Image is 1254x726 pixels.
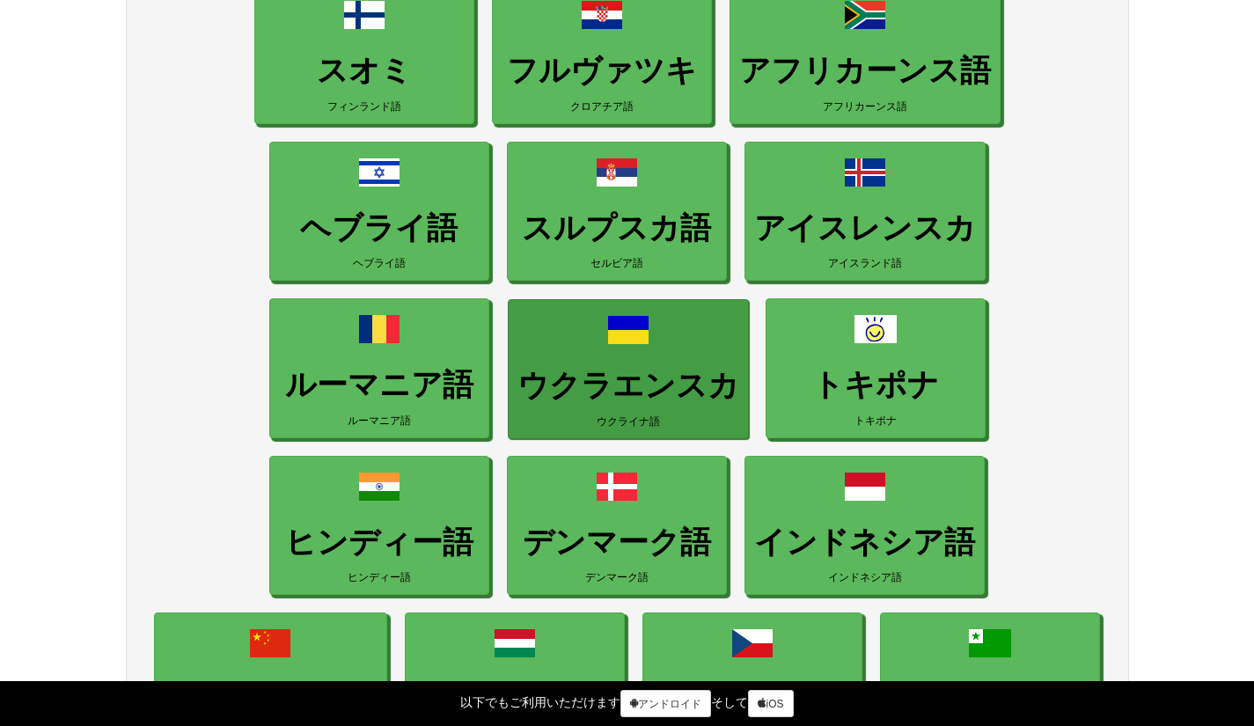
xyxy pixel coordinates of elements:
font: スルプスカ語 [522,210,711,245]
font: インドネシア語 [754,524,975,559]
a: ウクラエンスカウクライナ語 [508,299,749,439]
font: アンドロイド [638,698,701,710]
font: デンマーク語 [585,570,649,583]
font: ヘブライ語 [300,210,458,245]
font: デンマーク語 [523,524,711,559]
font: トキポナ [854,414,897,426]
a: インドネシア語インドネシア語 [744,456,985,596]
font: ヘブライ語 [353,256,406,268]
font: iOS [766,698,783,710]
font: インドネシア語 [828,570,902,583]
font: セルビア語 [590,256,643,268]
font: ヒンディー語 [285,524,473,559]
a: iOS [748,690,793,717]
font: スオミ [317,53,412,87]
a: トキポナトキポナ [766,298,986,438]
a: スルプスカ語セルビア語 [507,142,727,282]
a: ヒンディー語ヒンディー語 [269,456,489,596]
a: アイスレンスカアイスランド語 [744,142,986,282]
a: ヘブライ語ヘブライ語 [269,142,489,282]
a: ルーマニア語ルーマニア語 [269,298,489,438]
font: フルヴァツキ [507,53,697,87]
font: ウクライナ語 [597,414,660,427]
font: クロアチア語 [570,99,634,112]
font: 以下でもご利用いただけます [460,695,620,709]
font: ルーマニア語 [348,414,411,426]
font: アイスランド語 [828,256,902,268]
font: アイスレンスカ [754,210,976,245]
font: アフリカーンス語 [739,53,991,87]
font: そして [711,695,748,709]
a: デンマーク語デンマーク語 [507,456,727,596]
font: ウクラエンスカ [517,368,739,402]
font: ルーマニア語 [285,367,473,401]
a: アンドロイド [620,690,711,717]
font: アフリカーンス語 [823,99,907,112]
font: ヒンディー語 [348,570,411,583]
font: トキポナ [812,367,939,401]
font: フィンランド語 [327,99,401,112]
